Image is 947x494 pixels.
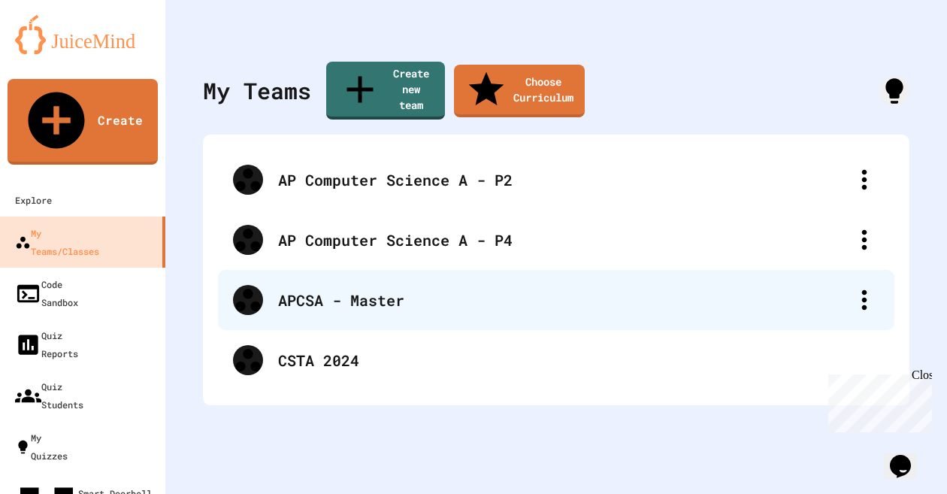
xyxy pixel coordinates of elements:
a: Choose Curriculum [454,65,585,117]
div: How it works [879,76,909,106]
iframe: chat widget [884,434,932,479]
div: My Quizzes [15,429,68,465]
div: My Teams [203,74,311,108]
div: CSTA 2024 [278,349,879,371]
div: CSTA 2024 [218,330,894,390]
iframe: chat widget [822,368,932,432]
div: AP Computer Science A - P4 [278,229,849,251]
div: Explore [15,191,52,209]
div: Chat with us now!Close [6,6,104,95]
div: APCSA - Master [218,270,894,330]
a: Create [8,79,158,165]
img: logo-orange.svg [15,15,150,54]
div: APCSA - Master [278,289,849,311]
a: Create new team [326,62,445,120]
div: AP Computer Science A - P4 [218,210,894,270]
div: My Teams/Classes [15,224,99,260]
div: AP Computer Science A - P2 [278,168,849,191]
div: AP Computer Science A - P2 [218,150,894,210]
div: Quiz Reports [15,326,78,362]
div: Code Sandbox [15,275,78,311]
div: Quiz Students [15,377,83,414]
